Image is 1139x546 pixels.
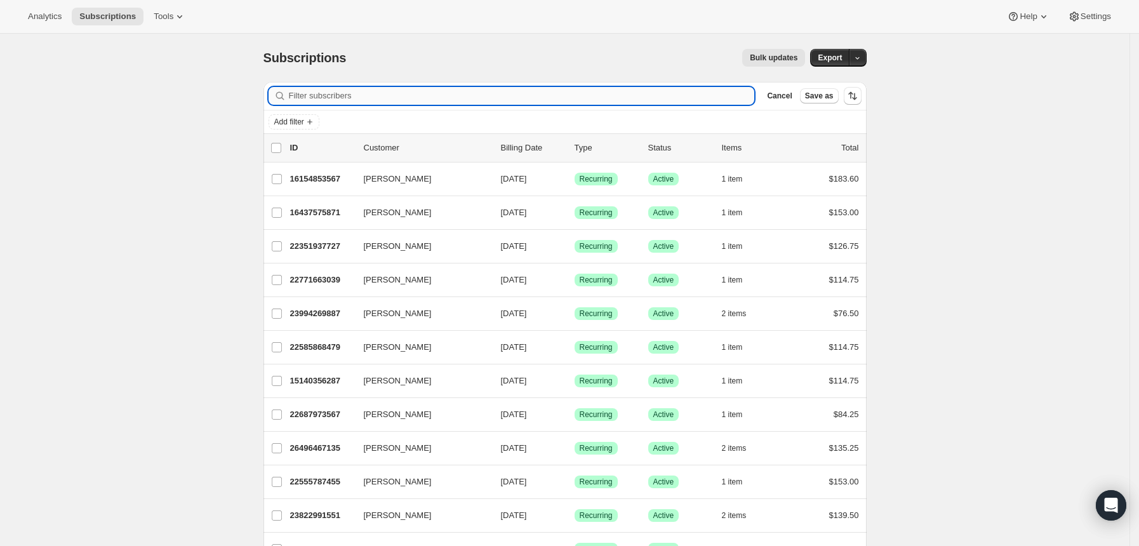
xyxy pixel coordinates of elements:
[722,275,743,285] span: 1 item
[501,409,527,419] span: [DATE]
[290,237,859,255] div: 22351937727[PERSON_NAME][DATE]SuccessRecurringSuccessActive1 item$126.75
[834,309,859,318] span: $76.50
[290,406,859,423] div: 22687973567[PERSON_NAME][DATE]SuccessRecurringSuccessActive1 item$84.25
[290,509,354,522] p: 23822991551
[364,442,432,455] span: [PERSON_NAME]
[653,309,674,319] span: Active
[356,371,483,391] button: [PERSON_NAME]
[722,271,757,289] button: 1 item
[356,404,483,425] button: [PERSON_NAME]
[501,309,527,318] span: [DATE]
[580,241,613,251] span: Recurring
[356,438,483,458] button: [PERSON_NAME]
[829,275,859,284] span: $114.75
[364,206,432,219] span: [PERSON_NAME]
[356,303,483,324] button: [PERSON_NAME]
[290,142,354,154] p: ID
[290,142,859,154] div: IDCustomerBilling DateTypeStatusItemsTotal
[722,170,757,188] button: 1 item
[844,87,862,105] button: Sort the results
[653,409,674,420] span: Active
[722,409,743,420] span: 1 item
[653,208,674,218] span: Active
[722,208,743,218] span: 1 item
[290,338,859,356] div: 22585868479[PERSON_NAME][DATE]SuccessRecurringSuccessActive1 item$114.75
[829,208,859,217] span: $153.00
[580,309,613,319] span: Recurring
[580,174,613,184] span: Recurring
[290,372,859,390] div: 15140356287[PERSON_NAME][DATE]SuccessRecurringSuccessActive1 item$114.75
[1020,11,1037,22] span: Help
[290,170,859,188] div: 16154853567[PERSON_NAME][DATE]SuccessRecurringSuccessActive1 item$183.60
[290,206,354,219] p: 16437575871
[818,53,842,63] span: Export
[501,376,527,385] span: [DATE]
[722,309,747,319] span: 2 items
[501,443,527,453] span: [DATE]
[501,342,527,352] span: [DATE]
[364,341,432,354] span: [PERSON_NAME]
[653,275,674,285] span: Active
[722,439,761,457] button: 2 items
[999,8,1057,25] button: Help
[575,142,638,154] div: Type
[722,342,743,352] span: 1 item
[501,208,527,217] span: [DATE]
[72,8,143,25] button: Subscriptions
[290,375,354,387] p: 15140356287
[722,142,785,154] div: Items
[290,305,859,323] div: 23994269887[PERSON_NAME][DATE]SuccessRecurringSuccessActive2 items$76.50
[356,169,483,189] button: [PERSON_NAME]
[269,114,319,130] button: Add filter
[653,174,674,184] span: Active
[364,173,432,185] span: [PERSON_NAME]
[356,270,483,290] button: [PERSON_NAME]
[580,510,613,521] span: Recurring
[722,507,761,524] button: 2 items
[722,237,757,255] button: 1 item
[79,11,136,22] span: Subscriptions
[580,275,613,285] span: Recurring
[653,241,674,251] span: Active
[580,409,613,420] span: Recurring
[501,477,527,486] span: [DATE]
[364,142,491,154] p: Customer
[1096,490,1126,521] div: Open Intercom Messenger
[290,408,354,421] p: 22687973567
[653,342,674,352] span: Active
[20,8,69,25] button: Analytics
[722,477,743,487] span: 1 item
[805,91,834,101] span: Save as
[722,241,743,251] span: 1 item
[722,174,743,184] span: 1 item
[364,274,432,286] span: [PERSON_NAME]
[28,11,62,22] span: Analytics
[653,510,674,521] span: Active
[648,142,712,154] p: Status
[722,372,757,390] button: 1 item
[364,476,432,488] span: [PERSON_NAME]
[501,510,527,520] span: [DATE]
[290,173,354,185] p: 16154853567
[750,53,797,63] span: Bulk updates
[1060,8,1119,25] button: Settings
[722,406,757,423] button: 1 item
[356,337,483,357] button: [PERSON_NAME]
[834,409,859,419] span: $84.25
[829,443,859,453] span: $135.25
[722,204,757,222] button: 1 item
[722,376,743,386] span: 1 item
[810,49,849,67] button: Export
[722,473,757,491] button: 1 item
[290,341,354,354] p: 22585868479
[722,305,761,323] button: 2 items
[501,275,527,284] span: [DATE]
[580,208,613,218] span: Recurring
[364,307,432,320] span: [PERSON_NAME]
[767,91,792,101] span: Cancel
[290,473,859,491] div: 22555787455[PERSON_NAME][DATE]SuccessRecurringSuccessActive1 item$153.00
[364,240,432,253] span: [PERSON_NAME]
[146,8,194,25] button: Tools
[722,443,747,453] span: 2 items
[290,274,354,286] p: 22771663039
